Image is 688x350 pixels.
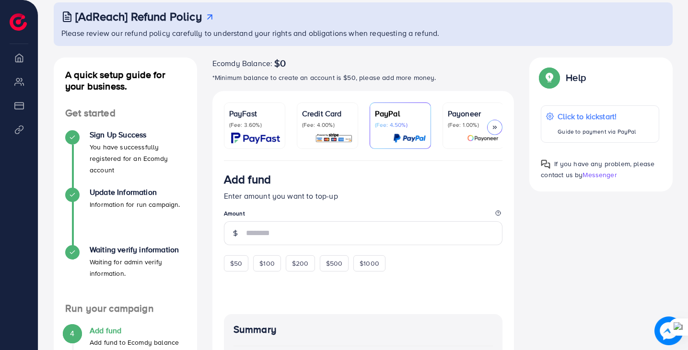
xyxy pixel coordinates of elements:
[541,159,550,169] img: Popup guide
[274,57,286,69] span: $0
[393,133,426,144] img: card
[541,159,654,180] span: If you have any problem, please contact us by
[90,256,186,279] p: Waiting for admin verify information.
[212,57,272,69] span: Ecomdy Balance:
[90,130,186,139] h4: Sign Up Success
[10,13,27,31] img: logo
[70,328,74,339] span: 4
[448,121,499,129] p: (Fee: 1.00%)
[61,27,667,39] p: Please review our refund policy carefully to understand your rights and obligations when requesti...
[583,170,617,180] span: Messenger
[212,72,514,83] p: *Minimum balance to create an account is $50, please add more money.
[467,133,499,144] img: card
[448,108,499,119] p: Payoneer
[224,209,503,221] legend: Amount
[558,111,636,122] p: Click to kickstart!
[54,130,197,188] li: Sign Up Success
[90,141,186,176] p: You have successfully registered for an Ecomdy account
[224,172,271,186] h3: Add fund
[326,259,343,268] span: $500
[229,108,280,119] p: PayFast
[302,108,353,119] p: Credit Card
[75,10,202,23] h3: [AdReach] Refund Policy
[224,190,503,202] p: Enter amount you want to top-up
[54,107,197,119] h4: Get started
[302,121,353,129] p: (Fee: 4.00%)
[375,121,426,129] p: (Fee: 4.50%)
[54,69,197,92] h4: A quick setup guide for your business.
[558,126,636,137] p: Guide to payment via PayPal
[259,259,275,268] span: $100
[654,316,683,345] img: image
[231,133,280,144] img: card
[90,245,186,254] h4: Waiting verify information
[375,108,426,119] p: PayPal
[360,259,379,268] span: $1000
[90,199,180,210] p: Information for run campaign.
[229,121,280,129] p: (Fee: 3.60%)
[90,326,179,335] h4: Add fund
[315,133,353,144] img: card
[90,337,179,348] p: Add fund to Ecomdy balance
[566,72,586,83] p: Help
[230,259,242,268] span: $50
[541,69,558,86] img: Popup guide
[292,259,309,268] span: $200
[54,188,197,245] li: Update Information
[54,303,197,315] h4: Run your campaign
[54,245,197,303] li: Waiting verify information
[90,188,180,197] h4: Update Information
[233,324,493,336] h4: Summary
